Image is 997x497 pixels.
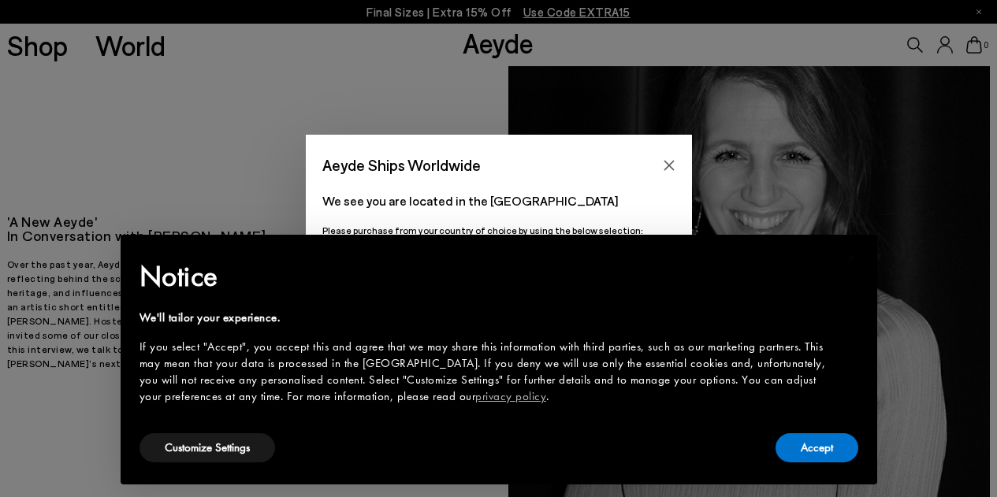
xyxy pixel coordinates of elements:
button: Accept [776,433,858,462]
span: Aeyde Ships Worldwide [322,151,481,179]
div: If you select "Accept", you accept this and agree that we may share this information with third p... [140,339,833,405]
a: privacy policy [475,388,546,404]
button: Close [657,154,681,177]
button: Customize Settings [140,433,275,462]
p: We see you are located in the [GEOGRAPHIC_DATA] [322,191,675,210]
button: Close this notice [833,239,871,277]
h2: Notice [140,256,833,297]
span: × [846,246,857,270]
div: We'll tailor your experience. [140,310,833,326]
